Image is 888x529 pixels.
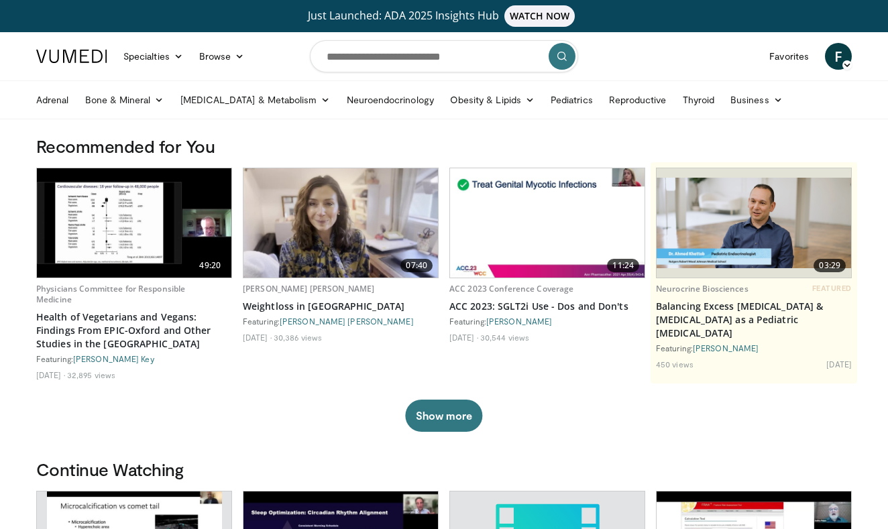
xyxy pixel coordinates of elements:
img: VuMedi Logo [36,50,107,63]
span: WATCH NOW [504,5,575,27]
a: Thyroid [675,86,723,113]
a: [PERSON_NAME] [486,316,552,326]
div: Featuring: [36,353,232,364]
a: 03:29 [657,168,851,278]
li: [DATE] [243,332,272,343]
h3: Recommended for You [36,135,852,157]
a: [PERSON_NAME] [PERSON_NAME] [280,316,414,326]
div: Featuring: [656,343,852,353]
img: 606f2b51-b844-428b-aa21-8c0c72d5a896.620x360_q85_upscale.jpg [37,168,231,278]
a: Neuroendocrinology [339,86,442,113]
a: ACC 2023 Conference Coverage [449,283,573,294]
li: [DATE] [449,332,478,343]
a: F [825,43,852,70]
a: [PERSON_NAME] Key [73,354,154,363]
a: Weightloss in [GEOGRAPHIC_DATA] [243,300,439,313]
span: 49:20 [194,259,226,272]
input: Search topics, interventions [310,40,578,72]
span: FEATURED [812,284,852,293]
a: Browse [191,43,253,70]
img: 9258cdf1-0fbf-450b-845f-99397d12d24a.620x360_q85_upscale.jpg [450,168,645,278]
a: 11:24 [450,168,645,278]
li: 30,544 views [480,332,529,343]
li: 30,386 views [274,332,322,343]
a: Balancing Excess [MEDICAL_DATA] & [MEDICAL_DATA] as a Pediatric [MEDICAL_DATA] [656,300,852,340]
a: Business [722,86,791,113]
li: [DATE] [826,359,852,369]
a: Physicians Committee for Responsible Medicine [36,283,185,305]
a: Adrenal [28,86,77,113]
h3: Continue Watching [36,459,852,480]
li: [DATE] [36,369,65,380]
img: 9983fed1-7565-45be-8934-aef1103ce6e2.620x360_q85_upscale.jpg [243,168,438,278]
a: [PERSON_NAME] [693,343,759,353]
li: 450 views [656,359,693,369]
a: ACC 2023: SGLT2i Use - Dos and Don'ts [449,300,645,313]
a: Neurocrine Biosciences [656,283,748,294]
div: Featuring: [243,316,439,327]
img: 1b5e373f-7819-44bc-b563-bf1b3a682396.png.620x360_q85_upscale.png [657,178,851,268]
a: Reproductive [601,86,675,113]
li: 32,895 views [67,369,115,380]
div: Featuring: [449,316,645,327]
a: [PERSON_NAME] [PERSON_NAME] [243,283,374,294]
a: [MEDICAL_DATA] & Metabolism [172,86,339,113]
a: 49:20 [37,168,231,278]
a: Health of Vegetarians and Vegans: Findings From EPIC-Oxford and Other Studies in the [GEOGRAPHIC_... [36,310,232,351]
span: 11:24 [607,259,639,272]
a: Bone & Mineral [77,86,172,113]
a: 07:40 [243,168,438,278]
span: 07:40 [400,259,433,272]
a: Pediatrics [543,86,601,113]
a: Favorites [761,43,817,70]
a: Obesity & Lipids [442,86,543,113]
span: 03:29 [814,259,846,272]
button: Show more [405,400,482,432]
a: Just Launched: ADA 2025 Insights HubWATCH NOW [38,5,850,27]
a: Specialties [115,43,191,70]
